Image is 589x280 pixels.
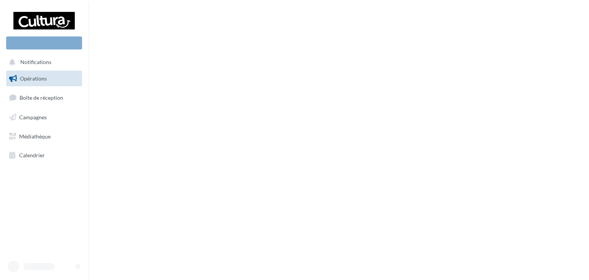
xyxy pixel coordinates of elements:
a: Médiathèque [5,128,84,145]
a: Opérations [5,71,84,87]
span: Médiathèque [19,133,51,139]
span: Campagnes [19,114,47,120]
span: Calendrier [19,152,45,158]
a: Boîte de réception [5,89,84,106]
a: Campagnes [5,109,84,125]
div: Nouvelle campagne [6,36,82,49]
span: Notifications [20,59,51,66]
a: Calendrier [5,147,84,163]
span: Boîte de réception [20,94,63,101]
span: Opérations [20,75,47,82]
